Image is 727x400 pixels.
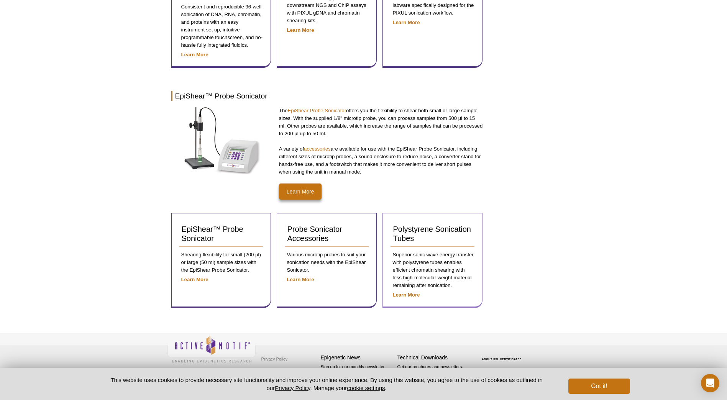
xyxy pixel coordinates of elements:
h2: EpiShear™ Probe Sonicator [171,91,483,101]
a: Probe Sonicator Accessories [285,221,369,247]
p: Superior sonic wave energy transfer with polystyrene tubes enables efficient chromatin shearing w... [391,251,474,289]
p: A variety of are available for use with the EpiShear Probe Sonicator, including different sizes o... [279,145,483,176]
span: Probe Sonicator Accessories [287,225,342,243]
a: Learn More [287,27,314,33]
h4: Technical Downloads [397,354,470,361]
p: Consistent and reproducible 96-well sonication of DNA, RNA, chromatin, and proteins with an easy ... [179,3,263,49]
a: Learn More [181,277,208,282]
p: Sign up for our monthly newsletter highlighting recent publications in the field of epigenetics. [321,364,394,390]
a: Learn More [287,277,314,282]
p: The offers you the flexibility to shear both small or large sample sizes. With the supplied 1/8" ... [279,107,483,138]
a: ABOUT SSL CERTIFICATES [482,358,522,361]
p: Various microtip probes to suit your sonication needs with the EpiShear Sonicator. [285,251,369,274]
span: Polystyrene Sonication Tubes [393,225,471,243]
img: Click on the image for more information on the EpiShear Probe Sonicator. [184,107,261,174]
a: EpiShear Probe Sonicator [288,108,346,113]
a: accessories [304,146,331,152]
a: Learn More [392,20,420,25]
a: Learn More [181,52,208,57]
a: Learn More [392,292,420,298]
a: Polystyrene Sonication Tubes [391,221,474,247]
a: Privacy Policy [275,385,310,391]
p: This website uses cookies to provide necessary site functionality and improve your online experie... [97,376,556,392]
span: EpiShear™ Probe Sonicator [182,225,243,243]
a: Privacy Policy [259,353,289,365]
a: EpiShear™ Probe Sonicator [179,221,263,247]
p: Shearing flexibility for small (200 µl) or large (50 ml) sample sizes with the EpiShear Probe Son... [179,251,263,274]
div: Open Intercom Messenger [701,374,719,392]
button: Got it! [568,379,630,394]
button: cookie settings [347,385,385,391]
a: Terms & Conditions [259,365,300,376]
a: Learn More [279,184,322,200]
img: Active Motif, [167,333,256,364]
table: Click to Verify - This site chose Symantec SSL for secure e-commerce and confidential communicati... [474,347,532,364]
p: Get our brochures and newsletters, or request them by mail. [397,364,470,383]
h4: Epigenetic News [321,354,394,361]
